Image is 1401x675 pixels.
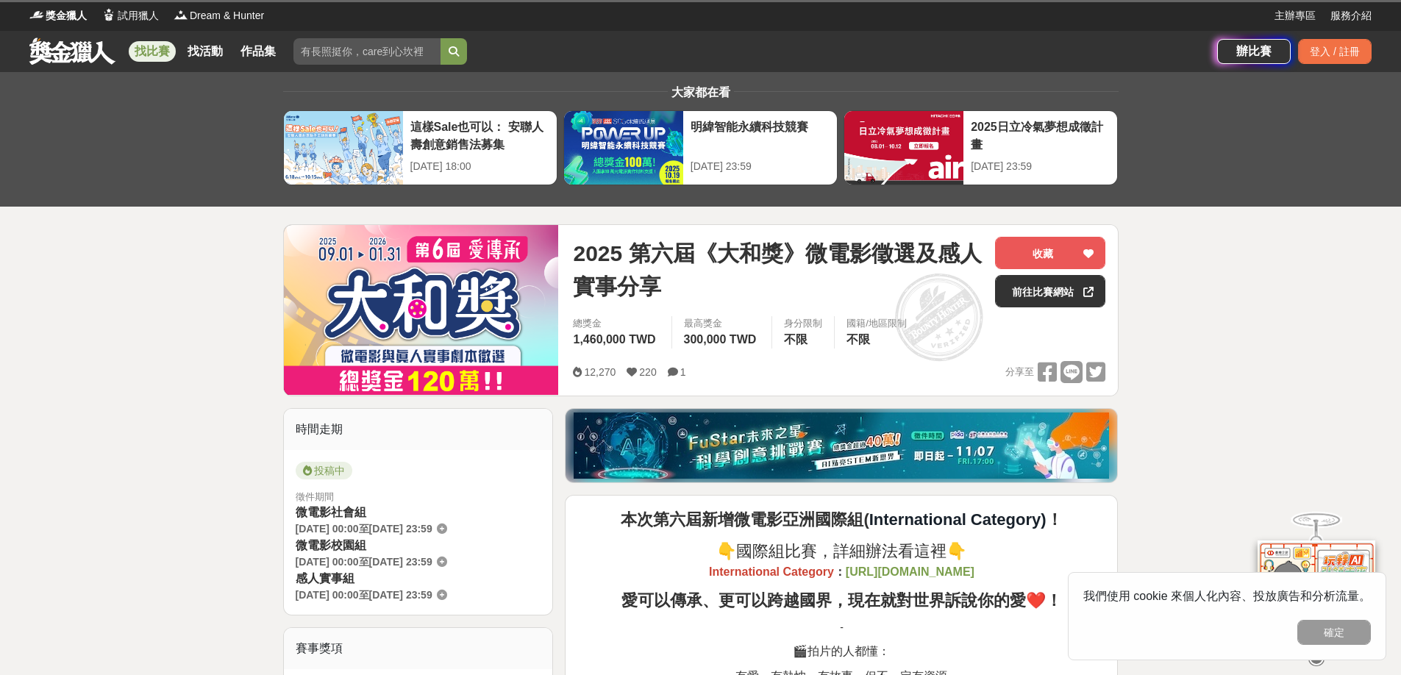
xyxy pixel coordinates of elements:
[971,118,1110,151] div: 2025日立冷氣夢想成徵計畫
[369,556,432,568] span: [DATE] 23:59
[1275,8,1316,24] a: 主辦專區
[995,275,1105,307] a: 前往比賽網站
[971,159,1110,174] div: [DATE] 23:59
[680,366,686,378] span: 1
[369,589,432,601] span: [DATE] 23:59
[182,41,229,62] a: 找活動
[29,8,87,24] a: Logo獎金獵人
[793,645,890,657] span: 🎬拍片的人都懂：
[283,110,557,185] a: 這樣Sale也可以： 安聯人壽創意銷售法募集[DATE] 18:00
[284,628,553,669] div: 賽事獎項
[573,237,983,303] span: 2025 第六屆《大和獎》微電影徵選及感人實事分享
[296,572,354,585] span: 感人實事組
[296,523,359,535] span: [DATE] 00:00
[573,316,659,331] span: 總獎金
[1047,510,1063,529] strong: ！
[639,366,656,378] span: 220
[284,225,559,395] img: Cover Image
[709,565,834,578] strong: International Category
[1005,361,1034,383] span: 分享至
[118,8,159,24] span: 試用獵人
[235,41,282,62] a: 作品集
[621,591,1062,610] strong: 愛可以傳承、更可以跨越國界，現在就對世界訴說你的愛❤️！
[101,7,116,22] img: Logo
[1083,590,1371,602] span: 我們使用 cookie 來個人化內容、投放廣告和分析流量。
[784,333,808,346] span: 不限
[29,7,44,22] img: Logo
[716,542,966,560] span: 👇國際組比賽，詳細辦法看這裡👇
[296,539,366,551] span: 微電影校園組
[1258,540,1375,638] img: d2146d9a-e6f6-4337-9592-8cefde37ba6b.png
[668,86,734,99] span: 大家都在看
[190,8,264,24] span: Dream & Hunter
[296,506,366,518] span: 微電影社會組
[574,413,1109,479] img: d40c9272-0343-4c18-9a81-6198b9b9e0f4.jpg
[846,566,974,578] a: [URL][DOMAIN_NAME]
[1297,620,1371,645] button: 確定
[410,118,549,151] div: 這樣Sale也可以： 安聯人壽創意銷售法募集
[844,110,1118,185] a: 2025日立冷氣夢想成徵計畫[DATE] 23:59
[46,8,87,24] span: 獎金獵人
[296,462,352,479] span: 投稿中
[369,523,432,535] span: [DATE] 23:59
[846,316,907,331] div: 國籍/地區限制
[1298,39,1372,64] div: 登入 / 註冊
[834,565,846,578] strong: ：
[296,589,359,601] span: [DATE] 00:00
[584,366,616,378] span: 12,270
[577,620,1105,635] p: -
[784,316,822,331] div: 身分限制
[1217,39,1291,64] a: 辦比賽
[691,159,830,174] div: [DATE] 23:59
[359,589,369,601] span: 至
[284,409,553,450] div: 時間走期
[573,333,655,346] span: 1,460,000 TWD
[684,316,760,331] span: 最高獎金
[293,38,441,65] input: 有長照挺你，care到心坎裡！青春出手，拍出照顧 影音徵件活動
[296,491,334,502] span: 徵件期間
[174,7,188,22] img: Logo
[846,333,870,346] span: 不限
[129,41,176,62] a: 找比賽
[359,523,369,535] span: 至
[691,118,830,151] div: 明緯智能永續科技競賽
[174,8,264,24] a: LogoDream & Hunter
[101,8,159,24] a: Logo試用獵人
[359,556,369,568] span: 至
[846,565,974,578] strong: [URL][DOMAIN_NAME]
[684,333,757,346] span: 300,000 TWD
[621,510,869,529] strong: 本次第六屆新增微電影亞洲國際組(
[869,510,1047,529] strong: International Category)
[296,556,359,568] span: [DATE] 00:00
[410,159,549,174] div: [DATE] 18:00
[563,110,838,185] a: 明緯智能永續科技競賽[DATE] 23:59
[1330,8,1372,24] a: 服務介紹
[995,237,1105,269] button: 收藏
